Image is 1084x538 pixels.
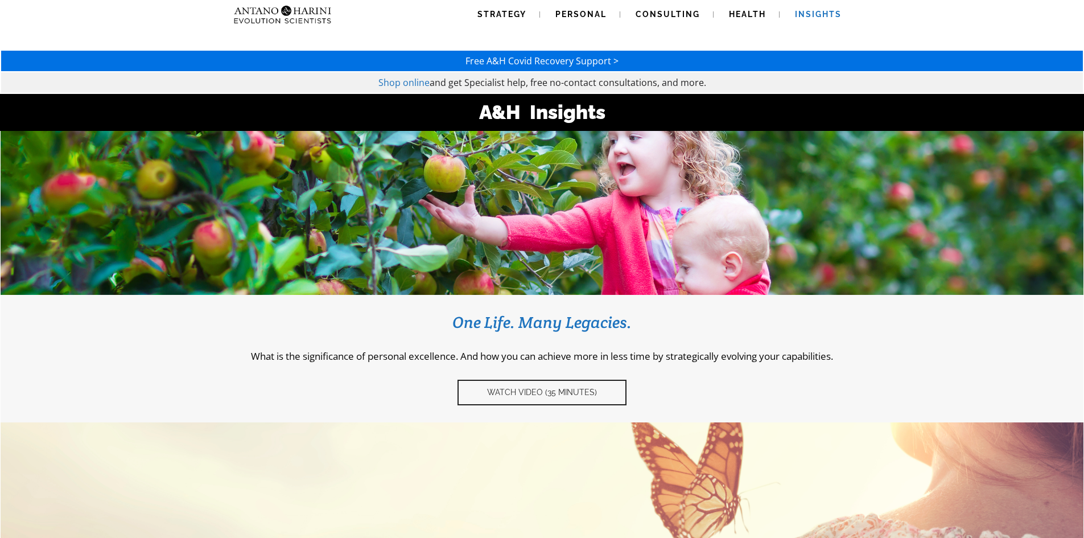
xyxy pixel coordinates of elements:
span: Health [729,10,766,19]
h3: One Life. Many Legacies. [18,312,1066,332]
a: Shop online [378,76,430,89]
span: Insights [795,10,842,19]
span: Personal [555,10,607,19]
p: What is the significance of personal excellence. And how you can achieve more in less time by str... [18,350,1066,363]
span: Watch video (35 Minutes) [487,388,597,397]
a: Watch video (35 Minutes) [457,380,627,405]
strong: A&H Insights [479,101,605,124]
a: Free A&H Covid Recovery Support > [465,55,619,67]
span: and get Specialist help, free no-contact consultations, and more. [430,76,706,89]
span: Consulting [636,10,700,19]
span: Strategy [477,10,526,19]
